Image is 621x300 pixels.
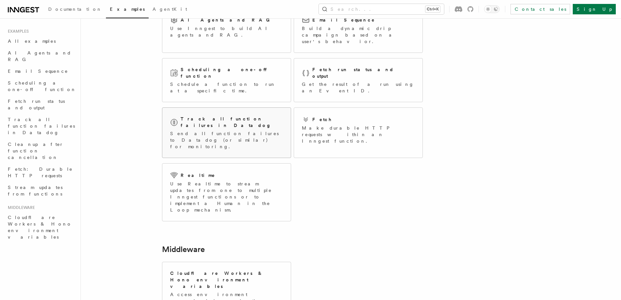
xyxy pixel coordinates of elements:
[8,166,73,178] span: Fetch: Durable HTTP requests
[312,116,332,123] h2: Fetch
[5,95,77,114] a: Fetch run status and output
[162,8,291,53] a: AI Agents and RAGUse Inngest to build AI agents and RAG.
[294,58,423,102] a: Fetch run status and outputGet the result of a run using an Event ID.
[181,17,273,23] h2: AI Agents and RAG
[8,69,68,74] span: Email Sequence
[8,99,65,110] span: Fetch run status and output
[162,58,291,102] a: Scheduling a one-off functionSchedule a function to run at a specific time.
[5,205,35,210] span: Middleware
[5,182,77,200] a: Stream updates from functions
[181,116,283,129] h2: Track all function failures in Datadog
[170,270,283,290] h2: Cloudflare Workers & Hono environment variables
[5,114,77,138] a: Track all function failures in Datadog
[5,47,77,65] a: AI Agents and RAG
[5,35,77,47] a: All examples
[106,2,149,18] a: Examples
[302,81,415,94] p: Get the result of a run using an Event ID.
[5,138,77,163] a: Cleanup after function cancellation
[312,17,375,23] h2: Email Sequence
[312,66,415,79] h2: Fetch run status and output
[5,77,77,95] a: Scheduling a one-off function
[302,25,415,45] p: Build a dynamic drip campaign based on a user's behavior.
[425,6,440,12] kbd: Ctrl+K
[181,172,215,179] h2: Realtime
[149,2,191,18] a: AgentKit
[8,142,64,160] span: Cleanup after function cancellation
[8,80,76,92] span: Scheduling a one-off function
[153,7,187,12] span: AgentKit
[5,65,77,77] a: Email Sequence
[8,117,75,135] span: Track all function failures in Datadog
[5,212,77,243] a: Cloudflare Workers & Hono environment variables
[181,66,283,79] h2: Scheduling a one-off function
[8,185,63,197] span: Stream updates from functions
[170,130,283,150] p: Send all function failures to Datadog (or similar) for monitoring.
[8,215,72,240] span: Cloudflare Workers & Hono environment variables
[319,4,444,14] button: Search...Ctrl+K
[573,4,616,14] a: Sign Up
[8,50,71,62] span: AI Agents and RAG
[8,39,56,44] span: All examples
[302,125,415,144] p: Make durable HTTP requests within an Inngest function.
[294,107,423,158] a: FetchMake durable HTTP requests within an Inngest function.
[5,29,29,34] span: Examples
[484,5,500,13] button: Toggle dark mode
[510,4,570,14] a: Contact sales
[162,107,291,158] a: Track all function failures in DatadogSend all function failures to Datadog (or similar) for moni...
[44,2,106,18] a: Documentation
[5,163,77,182] a: Fetch: Durable HTTP requests
[170,181,283,213] p: Use Realtime to stream updates from one to multiple Inngest functions or to implement a Human in ...
[48,7,102,12] span: Documentation
[170,81,283,94] p: Schedule a function to run at a specific time.
[162,245,205,254] a: Middleware
[110,7,145,12] span: Examples
[170,25,283,38] p: Use Inngest to build AI agents and RAG.
[162,163,291,221] a: RealtimeUse Realtime to stream updates from one to multiple Inngest functions or to implement a H...
[294,8,423,53] a: Email SequenceBuild a dynamic drip campaign based on a user's behavior.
